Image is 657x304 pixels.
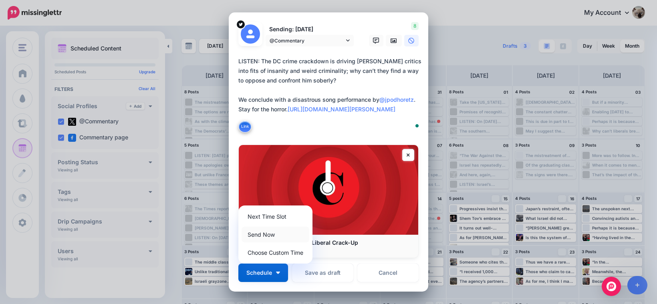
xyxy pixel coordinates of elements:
[247,246,410,254] p: [DOMAIN_NAME]
[602,277,621,296] div: Open Intercom Messenger
[239,145,418,235] img: Sandwich Man and the Liberal Crack-Up
[242,227,309,242] a: Send Now
[246,270,272,276] span: Schedule
[266,25,354,34] p: Sending: [DATE]
[411,22,419,30] span: 8
[270,36,344,45] span: @Commentary
[266,35,354,46] a: @Commentary
[238,56,423,114] div: LISTEN: The DC crime crackdown is driving [PERSON_NAME] critics into fits of insanity and weird c...
[238,56,423,133] textarea: To enrich screen reader interactions, please activate Accessibility in Grammarly extension settings
[292,264,353,282] button: Save as draft
[242,245,309,260] a: Choose Custom Time
[238,121,252,133] button: Link
[276,272,280,274] img: arrow-down-white.png
[357,264,419,282] a: Cancel
[242,209,309,224] a: Next Time Slot
[238,264,288,282] button: Schedule
[241,24,260,44] img: user_default_image.png
[238,205,312,264] div: Schedule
